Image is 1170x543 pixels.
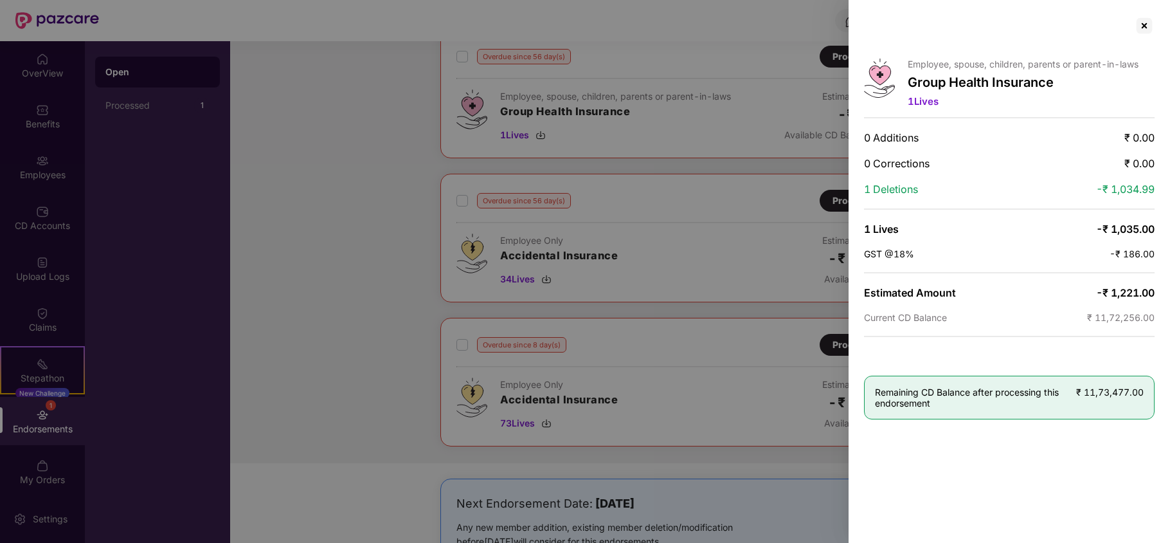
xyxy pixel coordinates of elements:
[1096,183,1155,196] span: -₹ 1,034.99
[864,223,899,235] span: 1 Lives
[864,157,930,170] span: 0 Corrections
[1124,131,1155,144] span: ₹ 0.00
[864,131,919,144] span: 0 Additions
[864,183,918,196] span: 1 Deletions
[864,286,956,299] span: Estimated Amount
[908,95,939,107] span: 1 Lives
[864,248,914,259] span: GST @18%
[1087,312,1155,323] span: ₹ 11,72,256.00
[1110,248,1155,259] span: -₹ 186.00
[1124,157,1155,170] span: ₹ 0.00
[864,59,895,98] img: svg+xml;base64,PHN2ZyB4bWxucz0iaHR0cDovL3d3dy53My5vcmcvMjAwMC9zdmciIHdpZHRoPSI0Ny43MTQiIGhlaWdodD...
[864,312,947,323] span: Current CD Balance
[908,75,1138,90] p: Group Health Insurance
[875,387,1076,409] span: Remaining CD Balance after processing this endorsement
[908,59,1138,69] p: Employee, spouse, children, parents or parent-in-laws
[1076,387,1144,398] span: ₹ 11,73,477.00
[1096,286,1155,299] span: -₹ 1,221.00
[1096,223,1155,235] span: -₹ 1,035.00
